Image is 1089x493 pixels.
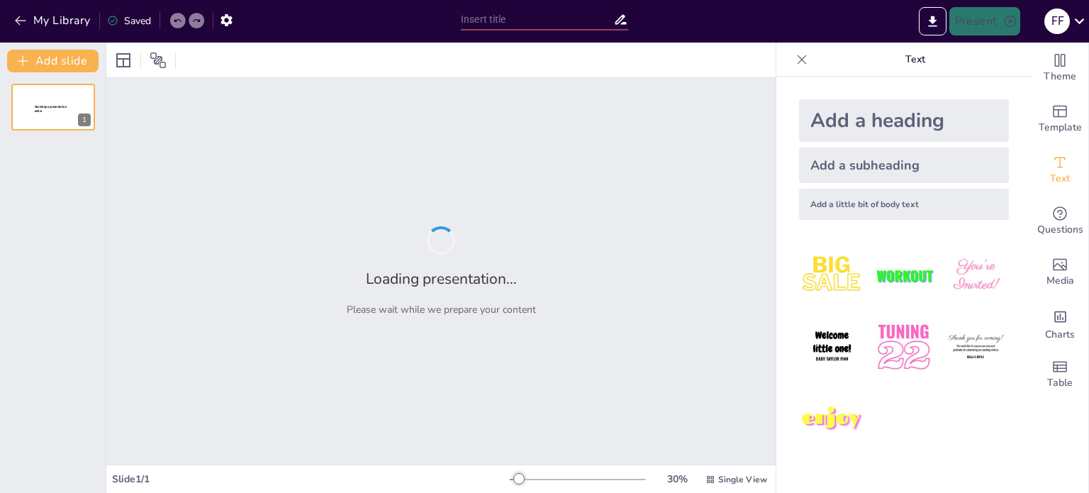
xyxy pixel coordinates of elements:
[799,243,865,309] img: 1.jpeg
[813,43,1017,77] p: Text
[1032,247,1088,298] div: Add images, graphics, shapes or video
[799,148,1009,183] div: Add a subheading
[1050,171,1070,187] span: Text
[943,243,1009,309] img: 3.jpeg
[366,269,517,289] h2: Loading presentation...
[11,84,95,131] div: 1
[461,9,613,30] input: Insert title
[871,314,937,380] img: 5.jpeg
[112,49,135,72] div: Layout
[871,243,937,309] img: 2.jpeg
[1032,349,1088,400] div: Add a table
[718,474,767,485] span: Single View
[112,472,510,486] div: Slide 1 / 1
[1037,222,1083,238] span: Questions
[347,303,536,316] p: Please wait while we prepare your content
[7,50,99,72] button: Add slide
[1045,327,1075,343] span: Charts
[799,189,1009,220] div: Add a little bit of body text
[799,387,865,453] img: 7.jpeg
[1047,375,1073,391] span: Table
[949,7,1020,35] button: Present
[1044,7,1070,35] button: F F
[1032,298,1088,349] div: Add charts and graphs
[35,105,67,113] span: Sendsteps presentation editor
[799,99,1009,142] div: Add a heading
[1032,94,1088,145] div: Add ready made slides
[799,314,865,380] img: 4.jpeg
[107,14,151,28] div: Saved
[1044,69,1076,84] span: Theme
[1032,145,1088,196] div: Add text boxes
[660,472,694,486] div: 30 %
[1044,9,1070,34] div: F F
[919,7,946,35] button: Export to PowerPoint
[11,9,96,32] button: My Library
[1032,196,1088,247] div: Get real-time input from your audience
[1039,120,1082,135] span: Template
[1046,273,1074,289] span: Media
[1032,43,1088,94] div: Change the overall theme
[78,113,91,126] div: 1
[150,52,167,69] span: Position
[943,314,1009,380] img: 6.jpeg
